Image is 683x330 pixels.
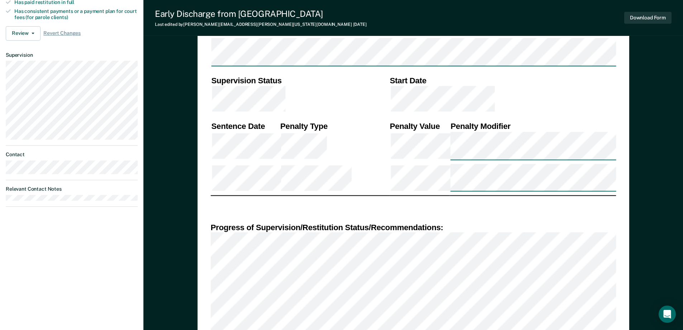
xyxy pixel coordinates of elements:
th: Penalty Type [279,121,389,131]
span: clients) [51,14,68,20]
th: Sentence Date [210,121,279,131]
span: [DATE] [353,22,367,27]
dt: Relevant Contact Notes [6,186,138,192]
span: Revert Changes [43,30,81,36]
div: Last edited by [PERSON_NAME][EMAIL_ADDRESS][PERSON_NAME][US_STATE][DOMAIN_NAME] [155,22,367,27]
div: Progress of Supervision/Restitution Status/Recommendations: [210,222,616,232]
th: Start Date [389,75,616,86]
button: Download Form [624,12,672,24]
div: Has consistent payments or a payment plan for court fees (for parole [14,8,138,20]
th: Supervision Status [210,75,389,86]
th: Penalty Value [389,121,450,131]
div: Open Intercom Messenger [659,306,676,323]
button: Review [6,26,41,41]
div: Early Discharge from [GEOGRAPHIC_DATA] [155,9,367,19]
dt: Supervision [6,52,138,58]
th: Penalty Modifier [450,121,616,131]
dt: Contact [6,152,138,158]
